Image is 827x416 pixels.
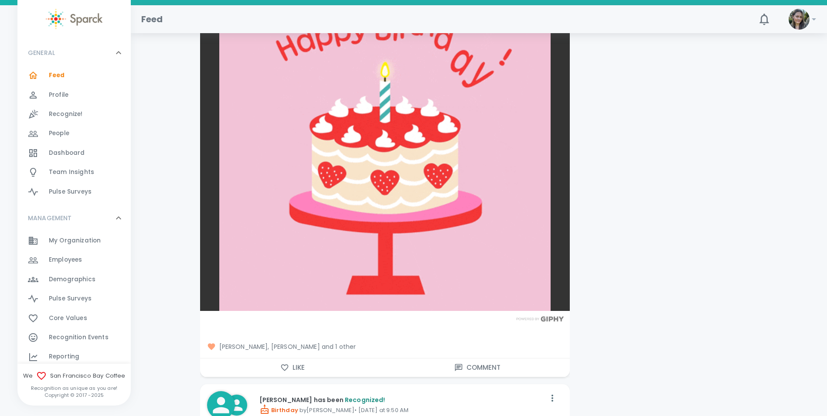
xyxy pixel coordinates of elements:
[17,289,131,308] a: Pulse Surveys
[49,91,68,99] span: Profile
[28,214,72,222] p: MANAGEMENT
[49,256,82,264] span: Employees
[345,396,385,404] span: Recognized!
[17,9,131,29] a: Sparck logo
[259,406,298,414] span: Birthday
[49,333,109,342] span: Recognition Events
[49,294,92,303] span: Pulse Surveys
[259,404,545,415] p: by [PERSON_NAME] • [DATE] at 9:50 AM
[49,149,85,157] span: Dashboard
[17,250,131,269] a: Employees
[17,270,131,289] a: Demographics
[17,163,131,182] a: Team Insights
[49,352,79,361] span: Reporting
[49,129,69,138] span: People
[46,9,102,29] img: Sparck logo
[17,347,131,366] a: Reporting
[17,392,131,399] p: Copyright © 2017 - 2025
[17,66,131,85] a: Feed
[49,314,87,323] span: Core Values
[17,205,131,231] div: MANAGEMENT
[17,105,131,124] a: Recognize!
[49,275,95,284] span: Demographics
[514,316,566,322] img: Powered by GIPHY
[49,168,94,177] span: Team Insights
[207,342,563,351] span: [PERSON_NAME], [PERSON_NAME] and 1 other
[17,124,131,143] a: People
[49,71,65,80] span: Feed
[17,328,131,347] a: Recognition Events
[49,236,101,245] span: My Organization
[17,231,131,250] a: My Organization
[17,85,131,105] a: Profile
[17,182,131,201] a: Pulse Surveys
[17,309,131,328] a: Core Values
[49,188,92,196] span: Pulse Surveys
[200,358,385,377] button: Like
[141,12,163,26] h1: Feed
[17,40,131,66] div: GENERAL
[789,9,810,30] img: Picture of Mackenzie
[385,358,570,377] button: Comment
[17,385,131,392] p: Recognition as unique as you are!
[28,48,55,57] p: GENERAL
[17,371,131,381] span: We San Francisco Bay Coffee
[17,143,131,163] a: Dashboard
[49,110,83,119] span: Recognize!
[259,396,545,404] p: [PERSON_NAME] has been
[17,66,131,205] div: GENERAL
